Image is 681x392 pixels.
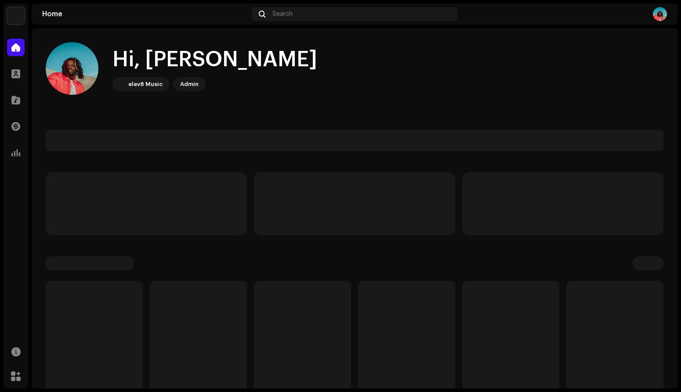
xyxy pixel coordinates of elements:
[114,79,125,90] img: 3bbf39a1-db84-449d-9033-3accef0a6bf6
[128,79,163,90] div: elev8 Music
[272,11,293,18] span: Search
[112,46,317,74] div: Hi, [PERSON_NAME]
[46,42,98,95] img: 1f9555e9-b0cb-4d61-a105-5b8dc1369404
[653,7,667,21] img: 1f9555e9-b0cb-4d61-a105-5b8dc1369404
[180,79,199,90] div: Admin
[42,11,248,18] div: Home
[7,7,25,25] img: 3bbf39a1-db84-449d-9033-3accef0a6bf6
